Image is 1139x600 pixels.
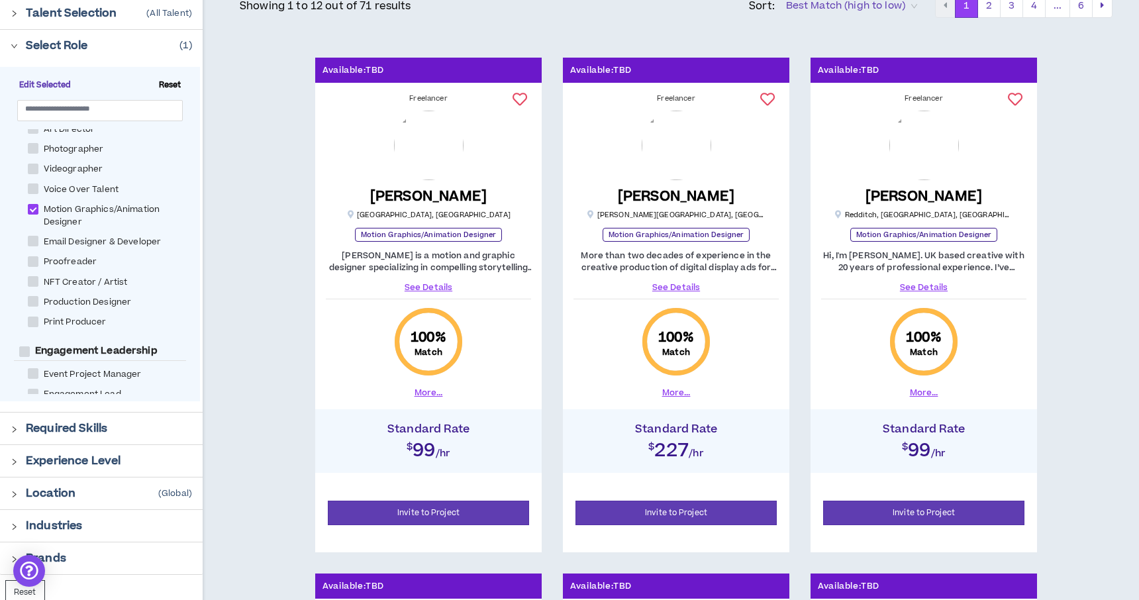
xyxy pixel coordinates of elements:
[889,111,959,180] img: apO64hXMfSq2czjoaFCp57uLY1PX3foxoie2tJiQ.png
[38,256,103,268] span: Proofreader
[38,143,109,156] span: Photographer
[322,423,535,436] h4: Standard Rate
[662,387,691,399] button: More...
[158,488,192,499] p: (Global)
[179,38,192,53] p: ( 1 )
[322,64,384,77] p: Available: TBD
[817,423,1030,436] h4: Standard Rate
[658,328,694,347] span: 100 %
[38,296,137,309] span: Production Designer
[11,42,18,50] span: right
[26,518,82,534] p: Industries
[817,436,1030,460] h2: $99
[38,123,101,136] span: Art Director
[328,501,529,525] button: Invite to Project
[850,228,997,242] p: Motion Graphics/Animation Designer
[931,446,946,460] span: /hr
[618,188,735,205] h5: [PERSON_NAME]
[326,93,531,104] div: Freelancer
[394,111,464,180] img: 0CPi1W3evlN585KtmEY5gXvym33PGRRZdqNWlwSM.png
[38,276,133,289] span: NFT Creator / Artist
[326,250,531,274] p: [PERSON_NAME] is a motion and graphic designer specializing in compelling storytelling and captiv...
[11,491,18,498] span: right
[11,426,18,433] span: right
[11,10,18,17] span: right
[38,236,167,248] span: Email Designer & Developer
[570,580,632,593] p: Available: TBD
[26,453,121,469] p: Experience Level
[866,188,983,205] h5: [PERSON_NAME]
[415,347,442,358] small: Match
[821,93,1026,104] div: Freelancer
[689,446,704,460] span: /hr
[38,388,126,401] span: Engagement Lead
[346,210,511,220] p: [GEOGRAPHIC_DATA] , [GEOGRAPHIC_DATA]
[570,64,632,77] p: Available: TBD
[818,580,879,593] p: Available: TBD
[38,316,112,328] span: Print Producer
[821,281,1026,293] a: See Details
[603,228,750,242] p: Motion Graphics/Animation Designer
[834,210,1013,220] p: Redditch, [GEOGRAPHIC_DATA] , [GEOGRAPHIC_DATA]
[415,387,443,399] button: More...
[436,446,451,460] span: /hr
[154,79,187,91] span: Reset
[11,523,18,530] span: right
[411,328,446,347] span: 100 %
[13,555,45,587] div: Open Intercom Messenger
[26,38,88,54] p: Select Role
[38,203,196,228] span: Motion Graphics/Animation Designer
[587,210,766,220] p: [PERSON_NAME][GEOGRAPHIC_DATA] , [GEOGRAPHIC_DATA]
[573,93,779,104] div: Freelancer
[569,423,783,436] h4: Standard Rate
[38,183,124,196] span: Voice Over Talent
[370,188,487,205] h5: [PERSON_NAME]
[573,250,779,274] p: More than two decades of experience in the creative production of digital display ads for online ...
[26,421,107,436] p: Required Skills
[355,228,502,242] p: Motion Graphics/Animation Designer
[573,281,779,293] a: See Details
[322,580,384,593] p: Available: TBD
[11,458,18,466] span: right
[322,436,535,460] h2: $99
[146,8,192,19] p: ( All Talent )
[821,250,1026,274] p: Hi, I'm [PERSON_NAME]. UK based creative with 20 years of professional experience. I’ve managed a...
[14,79,77,91] span: Edit Selected
[30,344,163,358] span: Engagement Leadership
[910,387,938,399] button: More...
[26,5,117,21] p: Talent Selection
[642,111,711,180] img: sRYM8ciXEjTc2XGf05Bav0xWOClATxPlU30RzQE0.png
[26,485,75,501] p: Location
[11,556,18,563] span: right
[823,501,1024,525] button: Invite to Project
[38,163,109,175] span: Videographer
[326,281,531,293] a: See Details
[569,436,783,460] h2: $227
[575,501,777,525] button: Invite to Project
[910,347,938,358] small: Match
[818,64,879,77] p: Available: TBD
[38,368,147,381] span: Event Project Manager
[26,550,66,566] p: Brands
[662,347,690,358] small: Match
[906,328,942,347] span: 100 %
